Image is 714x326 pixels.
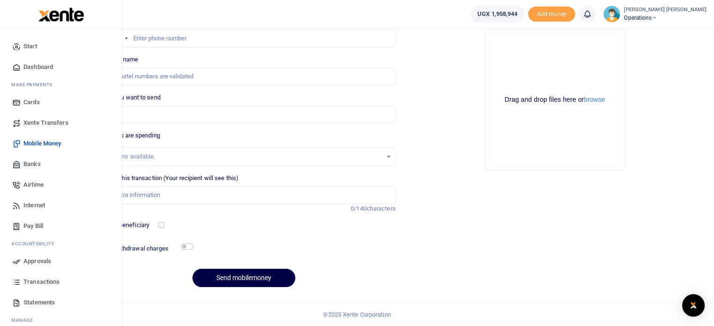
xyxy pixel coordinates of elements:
a: Approvals [8,251,114,272]
div: File Uploader [484,30,625,170]
div: Drag and drop files here or [489,95,621,104]
span: Operations [624,14,706,22]
li: Ac [8,236,114,251]
button: browse [584,96,605,103]
span: Start [23,42,37,51]
a: Mobile Money [8,133,114,154]
a: Internet [8,195,114,216]
label: Memo for this transaction (Your recipient will see this) [92,174,238,183]
a: Add money [528,10,575,17]
span: characters [367,205,396,212]
img: logo-large [38,8,84,22]
a: Start [8,36,114,57]
input: Enter phone number [92,30,395,47]
span: Transactions [23,277,60,287]
a: Xente Transfers [8,113,114,133]
span: Approvals [23,257,51,266]
a: Pay Bill [8,216,114,236]
div: Open Intercom Messenger [682,294,705,317]
input: UGX [92,106,395,123]
div: No options available. [99,152,382,161]
a: Airtime [8,174,114,195]
span: 0/140 [351,205,367,212]
input: MTN & Airtel numbers are validated [92,68,395,85]
span: Banks [23,159,41,169]
span: Mobile Money [23,139,61,148]
li: Wallet ballance [467,6,528,23]
a: profile-user [PERSON_NAME] [PERSON_NAME] Operations [603,6,706,23]
span: UGX 1,958,944 [477,9,517,19]
a: UGX 1,958,944 [470,6,524,23]
a: Statements [8,292,114,313]
li: Toup your wallet [528,7,575,22]
button: Send mobilemoney [192,269,295,287]
span: Airtime [23,180,44,190]
span: Pay Bill [23,221,43,231]
span: Internet [23,201,45,210]
a: Cards [8,92,114,113]
span: Xente Transfers [23,118,69,128]
h6: Include withdrawal charges [93,245,189,252]
input: Enter extra information [92,186,395,204]
span: Cards [23,98,40,107]
span: ake Payments [16,81,53,88]
small: [PERSON_NAME] [PERSON_NAME] [624,6,706,14]
span: Dashboard [23,62,53,72]
li: M [8,77,114,92]
span: Add money [528,7,575,22]
label: Reason you are spending [92,131,160,140]
span: Statements [23,298,55,307]
a: Dashboard [8,57,114,77]
a: Banks [8,154,114,174]
img: profile-user [603,6,620,23]
label: Amount you want to send [92,93,160,102]
span: anage [16,317,33,324]
a: Transactions [8,272,114,292]
span: countability [18,240,54,247]
a: logo-small logo-large logo-large [38,10,84,17]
